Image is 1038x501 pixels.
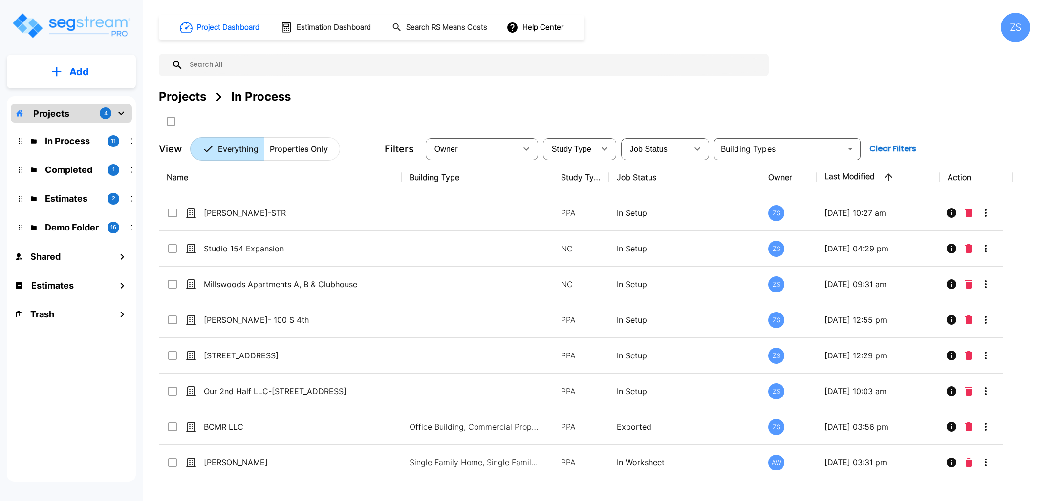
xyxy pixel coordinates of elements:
[824,421,932,433] p: [DATE] 03:56 pm
[617,421,753,433] p: Exported
[976,381,995,401] button: More-Options
[940,160,1013,195] th: Action
[45,221,100,234] p: Demo Folder
[561,207,602,219] p: PPA
[768,455,784,471] div: AW
[410,457,541,468] p: Single Family Home, Single Family Home Site
[942,346,961,365] button: Info
[561,278,602,290] p: NC
[204,243,367,254] p: Studio 154 Expansion
[961,417,976,437] button: Delete
[110,223,116,231] p: 16
[617,243,753,254] p: In Setup
[942,417,961,437] button: Info
[204,314,367,326] p: [PERSON_NAME]- 100 S 4th
[231,88,291,105] div: In Process
[545,135,595,163] div: Select
[104,109,108,118] p: 4
[197,22,259,33] h1: Project Dashboard
[190,137,264,161] button: Everything
[768,383,784,399] div: ZS
[843,142,857,156] button: Open
[30,308,54,321] h1: Trash
[824,350,932,361] p: [DATE] 12:29 pm
[561,243,602,254] p: NC
[609,160,760,195] th: Job Status
[824,314,932,326] p: [DATE] 12:55 pm
[768,241,784,257] div: ZS
[961,381,976,401] button: Delete
[218,143,259,155] p: Everything
[552,145,591,153] span: Study Type
[428,135,517,163] div: Select
[617,314,753,326] p: In Setup
[961,203,976,223] button: Delete
[865,139,920,159] button: Clear Filters
[824,385,932,397] p: [DATE] 10:03 am
[942,310,961,330] button: Info
[277,17,376,38] button: Estimation Dashboard
[976,239,995,258] button: More-Options
[69,64,89,79] p: Add
[388,18,493,37] button: Search RS Means Costs
[824,243,932,254] p: [DATE] 04:29 pm
[617,385,753,397] p: In Setup
[504,18,567,37] button: Help Center
[45,163,100,176] p: Completed
[159,160,402,195] th: Name
[717,142,842,156] input: Building Types
[112,194,115,203] p: 2
[204,421,367,433] p: BCMR LLC
[617,457,753,468] p: In Worksheet
[45,192,100,205] p: Estimates
[297,22,371,33] h1: Estimation Dashboard
[33,107,69,120] p: Projects
[190,137,340,161] div: Platform
[768,312,784,328] div: ZS
[976,274,995,294] button: More-Options
[31,279,74,292] h1: Estimates
[204,385,367,397] p: Our 2nd Half LLC-[STREET_ADDRESS]
[768,205,784,221] div: ZS
[561,457,602,468] p: PPA
[817,160,940,195] th: Last Modified
[183,54,764,76] input: Search All
[1001,13,1030,42] div: ZS
[112,166,115,174] p: 1
[961,453,976,472] button: Delete
[270,143,328,155] p: Properties Only
[7,58,136,86] button: Add
[961,274,976,294] button: Delete
[976,203,995,223] button: More-Options
[976,453,995,472] button: More-Options
[824,457,932,468] p: [DATE] 03:31 pm
[402,160,553,195] th: Building Type
[768,419,784,435] div: ZS
[204,207,367,219] p: [PERSON_NAME]-STR
[11,12,131,40] img: Logo
[176,17,265,38] button: Project Dashboard
[824,207,932,219] p: [DATE] 10:27 am
[961,310,976,330] button: Delete
[976,346,995,365] button: More-Options
[768,276,784,292] div: ZS
[824,278,932,290] p: [DATE] 09:31 am
[617,350,753,361] p: In Setup
[30,250,61,263] h1: Shared
[561,350,602,361] p: PPA
[561,314,602,326] p: PPA
[942,239,961,258] button: Info
[204,457,367,468] p: [PERSON_NAME]
[961,239,976,258] button: Delete
[553,160,609,195] th: Study Type
[623,135,688,163] div: Select
[111,137,116,145] p: 11
[961,346,976,365] button: Delete
[406,22,487,33] h1: Search RS Means Costs
[942,453,961,472] button: Info
[942,381,961,401] button: Info
[45,134,100,147] p: In Process
[561,385,602,397] p: PPA
[760,160,817,195] th: Owner
[159,142,182,156] p: View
